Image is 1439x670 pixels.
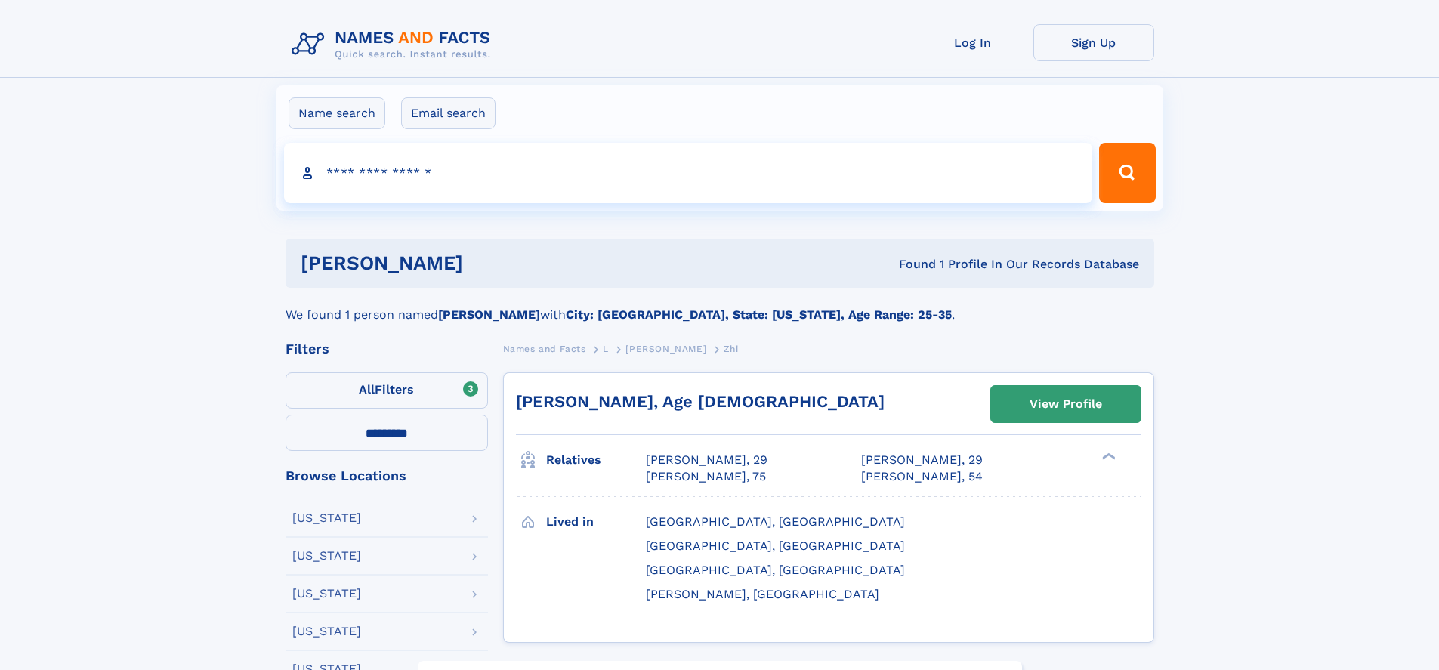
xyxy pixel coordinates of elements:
[401,97,496,129] label: Email search
[289,97,385,129] label: Name search
[292,625,361,638] div: [US_STATE]
[646,452,767,468] a: [PERSON_NAME], 29
[646,514,905,529] span: [GEOGRAPHIC_DATA], [GEOGRAPHIC_DATA]
[603,344,609,354] span: L
[646,539,905,553] span: [GEOGRAPHIC_DATA], [GEOGRAPHIC_DATA]
[301,254,681,273] h1: [PERSON_NAME]
[292,588,361,600] div: [US_STATE]
[286,24,503,65] img: Logo Names and Facts
[646,563,905,577] span: [GEOGRAPHIC_DATA], [GEOGRAPHIC_DATA]
[359,382,375,397] span: All
[603,339,609,358] a: L
[991,386,1141,422] a: View Profile
[1099,143,1155,203] button: Search Button
[861,468,983,485] a: [PERSON_NAME], 54
[724,344,739,354] span: Zhi
[516,392,885,411] a: [PERSON_NAME], Age [DEMOGRAPHIC_DATA]
[1033,24,1154,61] a: Sign Up
[1030,387,1102,421] div: View Profile
[284,143,1093,203] input: search input
[566,307,952,322] b: City: [GEOGRAPHIC_DATA], State: [US_STATE], Age Range: 25-35
[286,372,488,409] label: Filters
[546,509,646,535] h3: Lived in
[286,469,488,483] div: Browse Locations
[861,452,983,468] a: [PERSON_NAME], 29
[625,344,706,354] span: [PERSON_NAME]
[912,24,1033,61] a: Log In
[286,288,1154,324] div: We found 1 person named with .
[681,256,1139,273] div: Found 1 Profile In Our Records Database
[292,550,361,562] div: [US_STATE]
[292,512,361,524] div: [US_STATE]
[1098,452,1116,462] div: ❯
[625,339,706,358] a: [PERSON_NAME]
[546,447,646,473] h3: Relatives
[503,339,586,358] a: Names and Facts
[286,342,488,356] div: Filters
[438,307,540,322] b: [PERSON_NAME]
[646,587,879,601] span: [PERSON_NAME], [GEOGRAPHIC_DATA]
[646,468,766,485] a: [PERSON_NAME], 75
